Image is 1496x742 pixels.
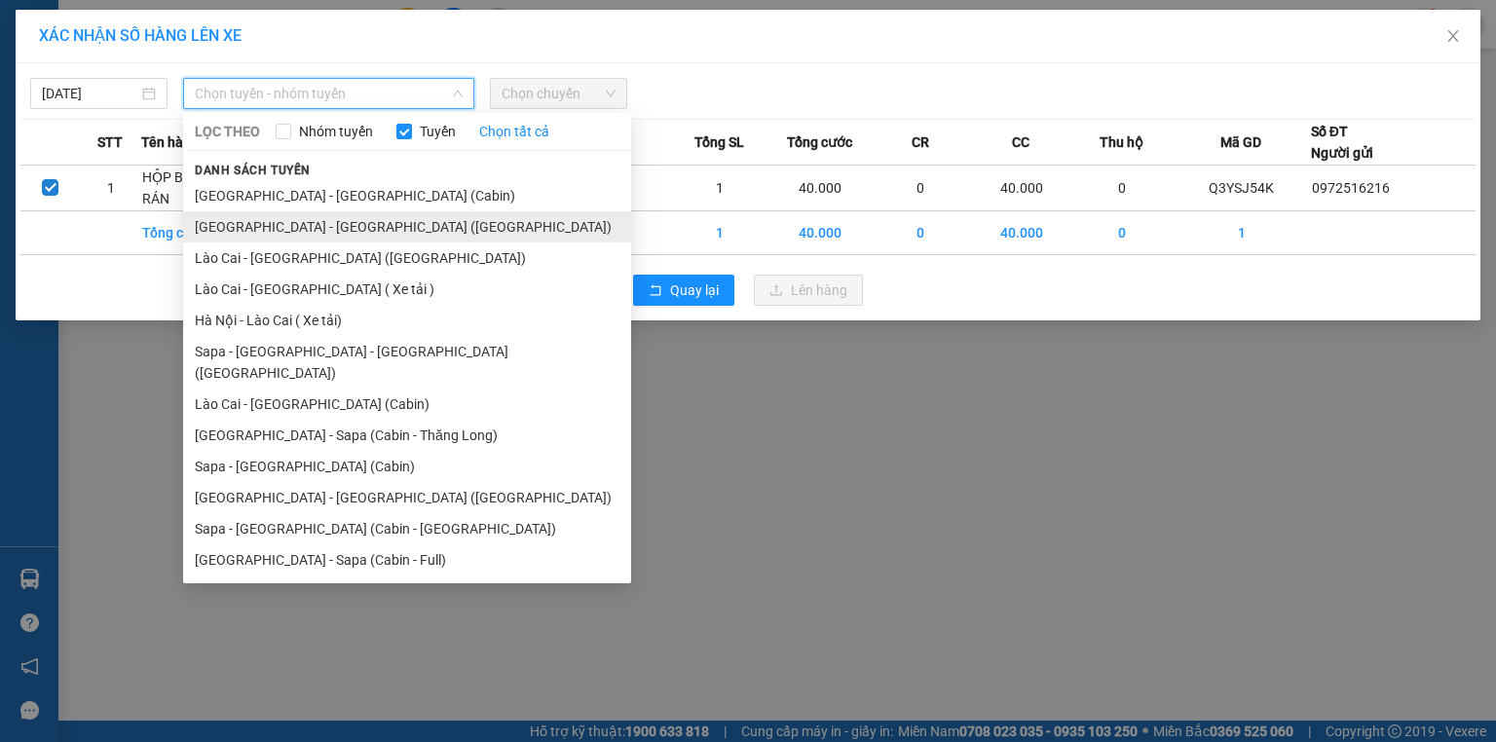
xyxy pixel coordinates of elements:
[81,166,141,211] td: 1
[1312,180,1390,196] span: 0972516216
[1172,211,1310,255] td: 1
[141,131,199,153] span: Tên hàng
[183,482,631,513] li: [GEOGRAPHIC_DATA] - [GEOGRAPHIC_DATA] ([GEOGRAPHIC_DATA])
[770,211,871,255] td: 40.000
[1100,131,1143,153] span: Thu hộ
[1220,131,1261,153] span: Mã GD
[42,83,138,104] input: 12/09/2025
[183,242,631,274] li: Lào Cai - [GEOGRAPHIC_DATA] ([GEOGRAPHIC_DATA])
[1172,166,1310,211] td: Q3YSJ54K
[871,166,971,211] td: 0
[1445,28,1461,44] span: close
[1071,211,1172,255] td: 0
[141,211,242,255] td: Tổng cộng
[649,283,662,299] span: rollback
[183,211,631,242] li: [GEOGRAPHIC_DATA] - [GEOGRAPHIC_DATA] ([GEOGRAPHIC_DATA])
[183,162,322,179] span: Danh sách tuyến
[183,544,631,575] li: [GEOGRAPHIC_DATA] - Sapa (Cabin - Full)
[669,211,769,255] td: 1
[412,121,464,142] span: Tuyến
[670,279,719,301] span: Quay lại
[452,88,464,99] span: down
[183,336,631,389] li: Sapa - [GEOGRAPHIC_DATA] - [GEOGRAPHIC_DATA] ([GEOGRAPHIC_DATA])
[787,131,852,153] span: Tổng cước
[183,274,631,305] li: Lào Cai - [GEOGRAPHIC_DATA] ( Xe tải )
[141,166,242,211] td: HỘP BÁNH RÁN
[754,275,863,306] button: uploadLên hàng
[291,121,381,142] span: Nhóm tuyến
[195,121,260,142] span: LỌC THEO
[183,420,631,451] li: [GEOGRAPHIC_DATA] - Sapa (Cabin - Thăng Long)
[183,513,631,544] li: Sapa - [GEOGRAPHIC_DATA] (Cabin - [GEOGRAPHIC_DATA])
[195,79,463,108] span: Chọn tuyến - nhóm tuyến
[770,166,871,211] td: 40.000
[912,131,929,153] span: CR
[183,389,631,420] li: Lào Cai - [GEOGRAPHIC_DATA] (Cabin)
[479,121,549,142] a: Chọn tất cả
[502,79,616,108] span: Chọn chuyến
[97,131,123,153] span: STT
[1426,10,1480,64] button: Close
[1012,131,1029,153] span: CC
[633,275,734,306] button: rollbackQuay lại
[871,211,971,255] td: 0
[971,166,1071,211] td: 40.000
[183,305,631,336] li: Hà Nội - Lào Cai ( Xe tải)
[1071,166,1172,211] td: 0
[694,131,744,153] span: Tổng SL
[669,166,769,211] td: 1
[183,180,631,211] li: [GEOGRAPHIC_DATA] - [GEOGRAPHIC_DATA] (Cabin)
[971,211,1071,255] td: 40.000
[1311,121,1373,164] div: Số ĐT Người gửi
[39,26,242,45] span: XÁC NHẬN SỐ HÀNG LÊN XE
[183,451,631,482] li: Sapa - [GEOGRAPHIC_DATA] (Cabin)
